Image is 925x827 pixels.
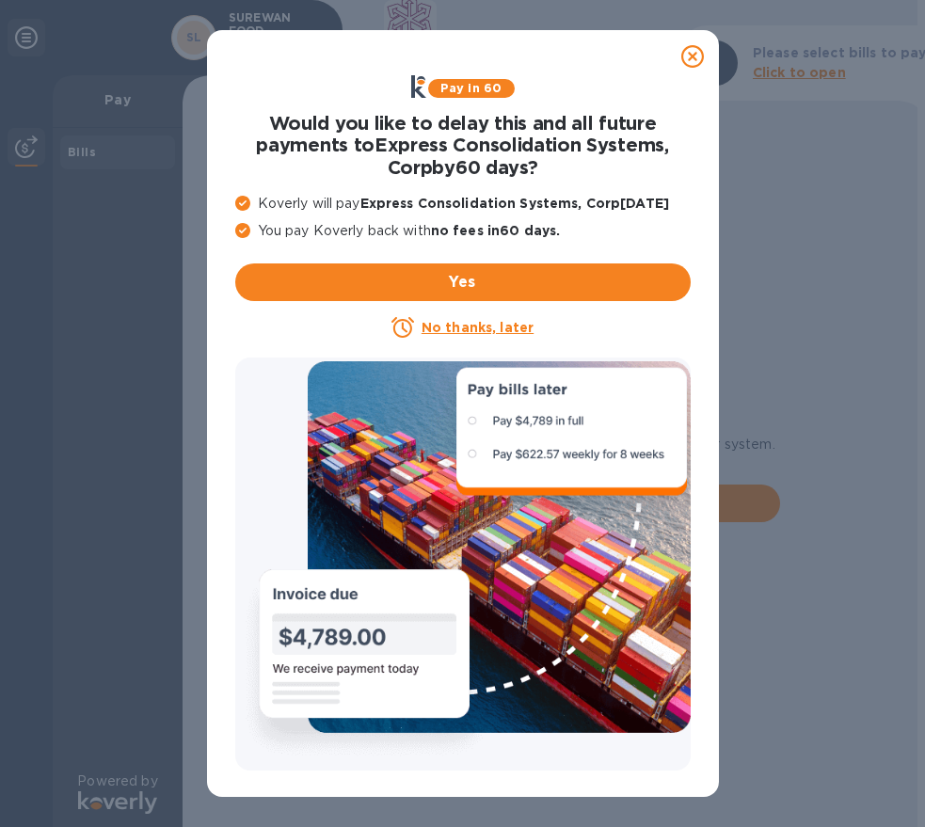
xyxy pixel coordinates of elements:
[235,221,691,241] p: You pay Koverly back with
[250,271,676,294] span: Yes
[235,113,691,179] h1: Would you like to delay this and all future payments to Express Consolidation Systems, Corp by 60...
[235,263,691,301] button: Yes
[440,81,502,95] b: Pay in 60
[360,196,669,211] b: Express Consolidation Systems, Corp [DATE]
[235,194,691,214] p: Koverly will pay
[422,320,534,335] u: No thanks, later
[431,223,560,238] b: no fees in 60 days .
